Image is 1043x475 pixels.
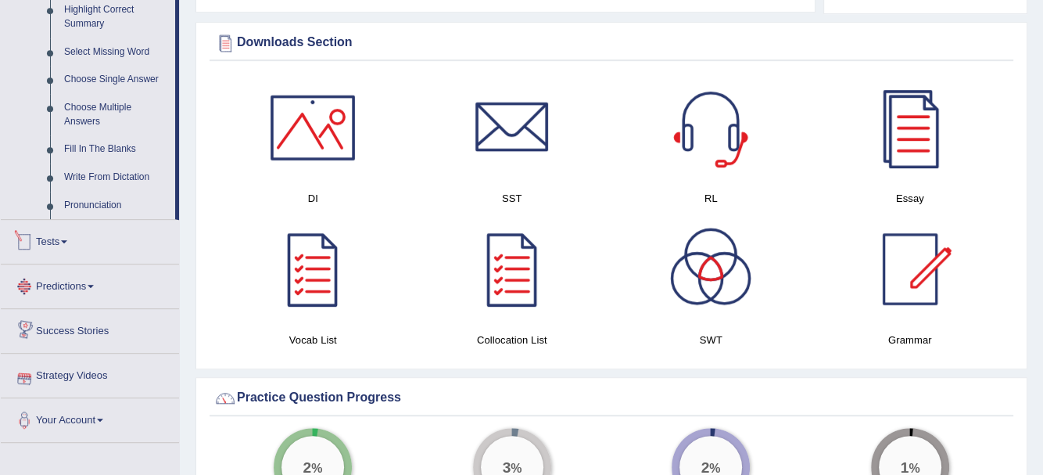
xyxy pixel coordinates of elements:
[1,220,179,259] a: Tests
[57,38,175,67] a: Select Missing Word
[221,332,405,348] h4: Vocab List
[213,387,1009,410] div: Practice Question Progress
[421,332,604,348] h4: Collocation List
[221,190,405,207] h4: DI
[1,309,179,348] a: Success Stories
[819,190,1002,207] h4: Essay
[213,31,1009,55] div: Downloads Section
[57,164,175,192] a: Write From Dictation
[57,66,175,94] a: Choose Single Answer
[421,190,604,207] h4: SST
[57,192,175,220] a: Pronunciation
[819,332,1002,348] h4: Grammar
[57,94,175,135] a: Choose Multiple Answers
[57,135,175,164] a: Fill In The Blanks
[619,190,803,207] h4: RL
[1,354,179,393] a: Strategy Videos
[1,264,179,304] a: Predictions
[619,332,803,348] h4: SWT
[1,398,179,437] a: Your Account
